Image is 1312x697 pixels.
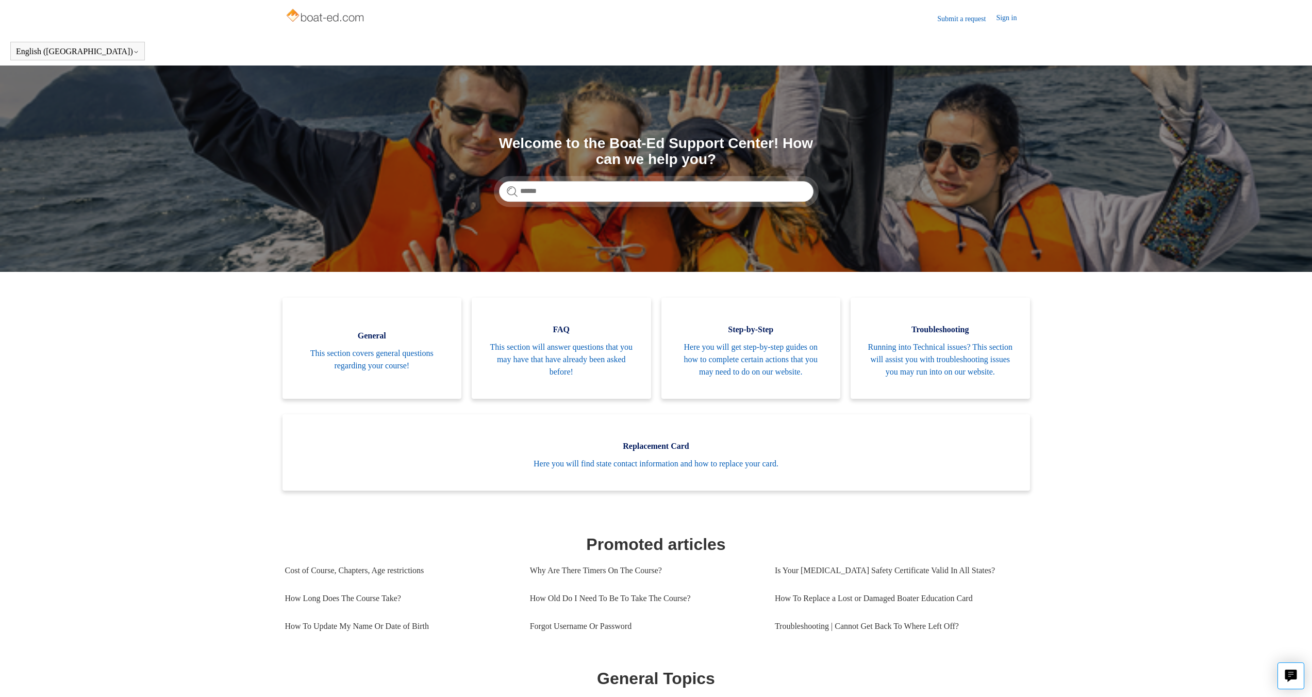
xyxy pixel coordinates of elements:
[298,330,446,342] span: General
[937,13,996,24] a: Submit a request
[285,666,1027,691] h1: General Topics
[530,585,759,612] a: How Old Do I Need To Be To Take The Course?
[866,323,1015,336] span: Troubleshooting
[677,323,825,336] span: Step-by-Step
[530,612,759,640] a: Forgot Username Or Password
[1277,662,1304,689] button: Live chat
[851,298,1030,399] a: Troubleshooting Running into Technical issues? This section will assist you with troubleshooting ...
[530,557,759,585] a: Why Are There Timers On The Course?
[487,323,636,336] span: FAQ
[285,612,514,640] a: How To Update My Name Or Date of Birth
[285,585,514,612] a: How Long Does The Course Take?
[487,341,636,378] span: This section will answer questions that you may have that have already been asked before!
[775,612,1020,640] a: Troubleshooting | Cannot Get Back To Where Left Off?
[298,347,446,372] span: This section covers general questions regarding your course!
[775,585,1020,612] a: How To Replace a Lost or Damaged Boater Education Card
[285,557,514,585] a: Cost of Course, Chapters, Age restrictions
[285,532,1027,557] h1: Promoted articles
[661,298,841,399] a: Step-by-Step Here you will get step-by-step guides on how to complete certain actions that you ma...
[499,181,813,202] input: Search
[285,6,367,27] img: Boat-Ed Help Center home page
[472,298,651,399] a: FAQ This section will answer questions that you may have that have already been asked before!
[996,12,1027,25] a: Sign in
[866,341,1015,378] span: Running into Technical issues? This section will assist you with troubleshooting issues you may r...
[298,440,1015,452] span: Replacement Card
[499,136,813,168] h1: Welcome to the Boat-Ed Support Center! How can we help you?
[16,47,139,56] button: English ([GEOGRAPHIC_DATA])
[283,414,1030,491] a: Replacement Card Here you will find state contact information and how to replace your card.
[283,298,462,399] a: General This section covers general questions regarding your course!
[775,557,1020,585] a: Is Your [MEDICAL_DATA] Safety Certificate Valid In All States?
[298,458,1015,470] span: Here you will find state contact information and how to replace your card.
[677,341,825,378] span: Here you will get step-by-step guides on how to complete certain actions that you may need to do ...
